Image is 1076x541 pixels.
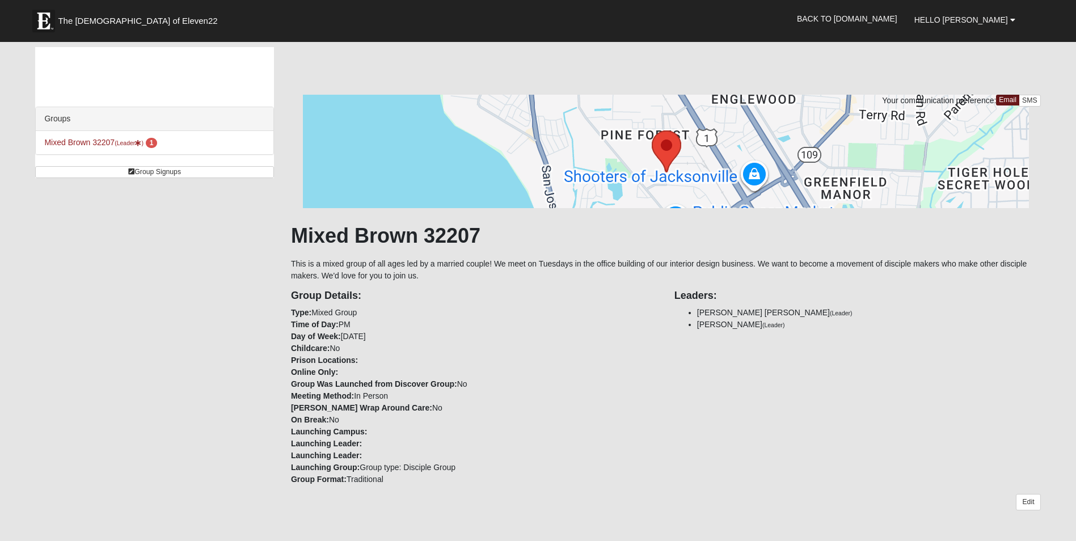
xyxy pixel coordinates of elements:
a: Mixed Brown 32207(Leader) 1 [44,138,157,147]
strong: Time of Day: [291,320,339,329]
span: Hello [PERSON_NAME] [914,15,1008,24]
a: Group Signups [35,166,274,178]
strong: On Break: [291,415,329,424]
strong: Prison Locations: [291,356,358,365]
h1: Mixed Brown 32207 [291,223,1041,248]
small: (Leader ) [115,140,144,146]
strong: Launching Campus: [291,427,368,436]
h4: Group Details: [291,290,657,302]
span: Your communication preference: [882,96,996,105]
strong: Childcare: [291,344,330,353]
img: Eleven22 logo [32,10,55,32]
li: [PERSON_NAME] [697,319,1041,331]
strong: Type: [291,308,311,317]
span: number of pending members [146,138,158,148]
h4: Leaders: [674,290,1041,302]
strong: Launching Group: [291,463,360,472]
strong: Group Was Launched from Discover Group: [291,379,457,388]
strong: Meeting Method: [291,391,354,400]
strong: Launching Leader: [291,439,362,448]
a: Back to [DOMAIN_NAME] [788,5,906,33]
a: The [DEMOGRAPHIC_DATA] of Eleven22 [27,4,254,32]
strong: Group Format: [291,475,347,484]
li: [PERSON_NAME] [PERSON_NAME] [697,307,1041,319]
strong: [PERSON_NAME] Wrap Around Care: [291,403,432,412]
div: Mixed Group PM [DATE] No No In Person No No Group type: Disciple Group Traditional [282,282,666,485]
a: SMS [1019,95,1041,107]
a: Edit [1016,494,1040,510]
small: (Leader) [830,310,853,316]
a: Email [996,95,1019,105]
strong: Day of Week: [291,332,341,341]
a: Hello [PERSON_NAME] [906,6,1024,34]
strong: Launching Leader: [291,451,362,460]
div: Groups [36,107,273,131]
span: The [DEMOGRAPHIC_DATA] of Eleven22 [58,15,217,27]
small: (Leader) [762,322,785,328]
strong: Online Only: [291,367,338,377]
